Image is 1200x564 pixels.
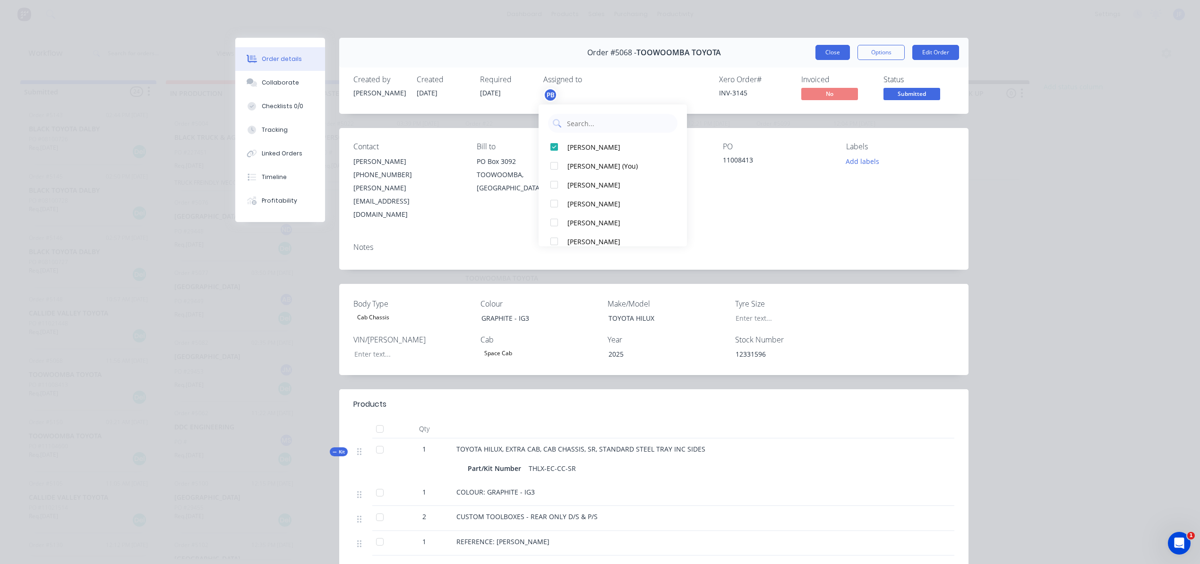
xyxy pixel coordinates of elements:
div: Bill to [477,142,585,151]
div: Status [883,75,954,84]
label: Stock Number [735,334,853,345]
div: [PERSON_NAME] [567,180,667,190]
label: Colour [480,298,599,309]
span: No [801,88,858,100]
button: Close [815,45,850,60]
div: PO Box 3092TOOWOOMBA, [GEOGRAPHIC_DATA], 4350 [477,155,585,195]
div: TOYOTA HILUX [601,311,719,325]
button: Linked Orders [235,142,325,165]
div: [PERSON_NAME] (You) [567,161,667,171]
div: Qty [396,419,453,438]
label: Body Type [353,298,471,309]
div: Notes [353,243,954,252]
button: [PERSON_NAME] [539,175,687,194]
div: Created [417,75,469,84]
div: TOOWOOMBA, [GEOGRAPHIC_DATA], 4350 [477,168,585,195]
button: Add labels [841,155,884,168]
span: 1 [422,444,426,454]
span: [DATE] [480,88,501,97]
div: Labels [846,142,954,151]
label: Make/Model [608,298,726,309]
button: [PERSON_NAME] [539,213,687,232]
button: Profitability [235,189,325,213]
div: Linked Orders [262,149,302,158]
div: [PHONE_NUMBER] [353,168,462,181]
div: Collaborate [262,78,299,87]
span: Submitted [883,88,940,100]
button: [PERSON_NAME] [539,232,687,251]
span: 1 [422,537,426,547]
span: TOOWOOMBA TOYOTA [636,48,721,57]
button: Checklists 0/0 [235,94,325,118]
div: Invoiced [801,75,872,84]
div: 12331596 [728,347,846,361]
button: Collaborate [235,71,325,94]
div: Products [353,399,386,410]
button: PB [543,88,557,102]
div: [PERSON_NAME] [353,88,405,98]
span: TOYOTA HILUX, EXTRA CAB, CAB CHASSIS, SR, STANDARD STEEL TRAY INC SIDES [456,444,705,453]
input: Search... [566,114,673,133]
span: 2 [422,512,426,521]
button: Tracking [235,118,325,142]
div: Created by [353,75,405,84]
div: Kit [330,447,348,456]
div: 11008413 [723,155,831,168]
span: [DATE] [417,88,437,97]
div: [PERSON_NAME] [567,237,667,247]
div: Cab Chassis [353,311,393,324]
div: INV-3145 [719,88,790,98]
div: GRAPHITE - IG3 [474,311,592,325]
button: [PERSON_NAME] [539,194,687,213]
span: CUSTOM TOOLBOXES - REAR ONLY D/S & P/S [456,512,598,521]
button: [PERSON_NAME] [539,137,687,156]
div: Tracking [262,126,288,134]
div: Part/Kit Number [468,461,525,475]
span: Kit [333,448,345,455]
div: [PERSON_NAME][PHONE_NUMBER][PERSON_NAME][EMAIL_ADDRESS][DOMAIN_NAME] [353,155,462,221]
button: Edit Order [912,45,959,60]
div: Profitability [262,197,297,205]
button: Order details [235,47,325,71]
div: Assigned to [543,75,638,84]
div: Contact [353,142,462,151]
span: COLOUR: GRAPHITE - IG3 [456,487,535,496]
button: Options [857,45,905,60]
div: Space Cab [480,347,516,359]
span: 1 [1187,532,1195,539]
div: Xero Order # [719,75,790,84]
iframe: Intercom live chat [1168,532,1191,555]
label: Year [608,334,726,345]
div: THLX-EC-CC-SR [525,461,580,475]
button: Timeline [235,165,325,189]
label: VIN/[PERSON_NAME] [353,334,471,345]
div: [PERSON_NAME][EMAIL_ADDRESS][DOMAIN_NAME] [353,181,462,221]
div: PO Box 3092 [477,155,585,168]
span: REFERENCE: [PERSON_NAME] [456,537,549,546]
div: PO [723,142,831,151]
div: [PERSON_NAME] [567,142,667,152]
button: [PERSON_NAME] (You) [539,156,687,175]
span: Order #5068 - [587,48,636,57]
button: Submitted [883,88,940,102]
span: 1 [422,487,426,497]
div: Timeline [262,173,287,181]
div: Order details [262,55,302,63]
div: [PERSON_NAME] [567,199,667,209]
div: Required [480,75,532,84]
div: Checklists 0/0 [262,102,303,111]
label: Tyre Size [735,298,853,309]
label: Cab [480,334,599,345]
div: [PERSON_NAME] [353,155,462,168]
div: 2025 [601,347,719,361]
div: [PERSON_NAME] [567,218,667,228]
